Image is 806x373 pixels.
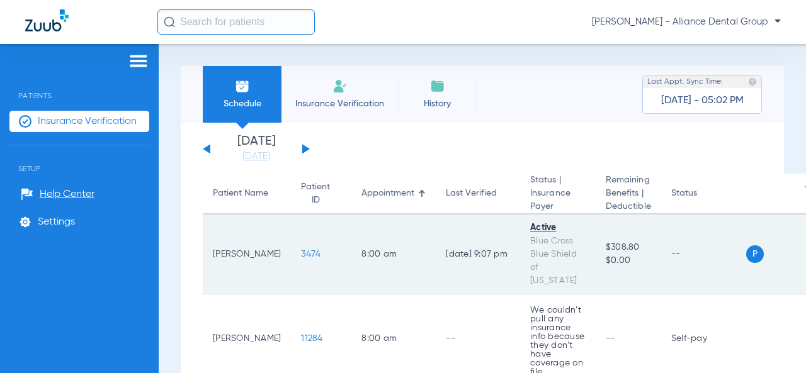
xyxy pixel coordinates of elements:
[606,200,651,213] span: Deductible
[40,188,94,201] span: Help Center
[436,214,520,294] td: [DATE] 9:07 PM
[25,9,69,31] img: Zuub Logo
[661,174,746,214] th: Status
[530,221,586,235] div: Active
[361,187,414,200] div: Appointment
[164,16,175,28] img: Search Icon
[219,150,294,163] a: [DATE]
[38,216,75,228] span: Settings
[301,181,341,207] div: Patient ID
[530,187,586,213] span: Insurance Payer
[219,135,294,163] li: [DATE]
[157,9,315,35] input: Search for patients
[301,334,322,343] span: 11284
[291,97,389,110] span: Insurance Verification
[530,235,586,287] div: Blue Cross Blue Shield of [US_STATE]
[235,79,250,94] img: Schedule
[38,115,137,128] span: Insurance Verification
[606,334,615,343] span: --
[661,214,746,294] td: --
[212,97,272,110] span: Schedule
[446,187,497,200] div: Last Verified
[332,79,348,94] img: Manual Insurance Verification
[430,79,445,94] img: History
[596,174,661,214] th: Remaining Benefits |
[213,187,281,200] div: Patient Name
[647,75,723,88] span: Last Appt. Sync Time:
[661,94,744,107] span: [DATE] - 05:02 PM
[592,16,781,28] span: [PERSON_NAME] - Alliance Dental Group
[203,214,291,294] td: [PERSON_NAME]
[748,77,757,86] img: last sync help info
[21,188,94,201] a: Help Center
[351,214,436,294] td: 8:00 AM
[9,72,149,100] span: Patients
[213,187,268,200] div: Patient Name
[128,53,149,69] img: hamburger-icon
[606,241,651,254] span: $308.80
[520,174,596,214] th: Status |
[407,97,467,110] span: History
[301,181,330,207] div: Patient ID
[9,145,149,173] span: Setup
[606,254,651,267] span: $0.00
[446,187,510,200] div: Last Verified
[361,187,426,200] div: Appointment
[746,245,764,263] span: P
[301,250,321,259] span: 3474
